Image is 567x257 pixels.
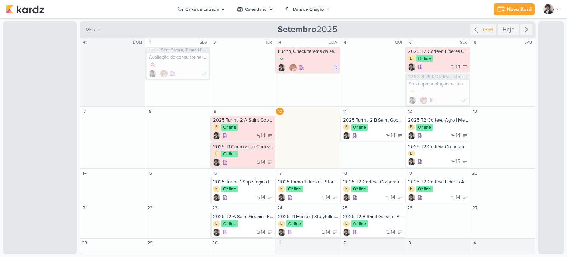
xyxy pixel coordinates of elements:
[278,221,285,227] div: B
[276,239,283,247] div: 1
[81,169,88,177] div: 14
[149,54,208,60] div: Avaliação do consultor na Tess | Saint Gobain, Turma 1 B 2025 | Encerramento
[418,97,427,104] div: Colaboradores: Cezar Giusti
[408,158,415,165] img: Pedro Luahn Simões
[146,169,154,177] div: 15
[421,75,468,79] span: 2025 T2 Corteva Líderes Corporativo | Líder Formador
[343,229,350,236] img: Pedro Luahn Simões
[481,26,495,34] div: +393
[329,40,339,45] div: QUA
[211,239,219,247] div: 30
[333,230,338,235] div: A Fazer
[268,230,273,235] div: A Fazer
[391,195,395,200] span: 14
[211,169,219,177] div: 16
[343,214,403,220] div: 2025 T2 B Saint Gobain | Protagonismo e alta performance
[406,169,413,177] div: 19
[408,63,415,71] img: Pedro Luahn Simões
[286,220,303,227] div: Online
[276,169,283,177] div: 17
[276,108,283,115] div: 10
[278,64,285,71] div: Criador(a): Pedro Luahn Simões
[525,40,534,45] div: SAB
[343,221,350,227] div: B
[351,220,368,227] div: Online
[213,194,220,201] div: Criador(a): Pedro Luahn Simões
[471,204,478,212] div: 27
[408,194,415,201] img: Pedro Luahn Simões
[278,55,285,62] div: Prioridade Baixa
[408,55,415,61] div: B
[289,64,297,71] img: Cezar Giusti
[456,133,460,138] span: 14
[407,75,419,79] span: PS3439
[416,186,433,192] div: Online
[268,160,273,165] div: A Fazer
[221,220,238,227] div: Online
[326,195,330,200] span: 14
[341,239,348,247] div: 2
[456,195,460,200] span: 14
[408,48,468,54] div: 2025 T2 Corteva Líderes Corporativo | Líder Formador
[268,133,273,138] div: A Fazer
[343,117,403,123] div: 2025 Turma 2 B Saint Gobain | Introdução ao Projeto de estágio
[213,132,220,139] div: Criador(a): Pedro Luahn Simões
[286,186,303,192] div: Online
[213,221,220,227] div: B
[146,239,154,247] div: 29
[200,40,209,45] div: SEG
[81,239,88,247] div: 28
[398,195,403,200] div: A Fazer
[343,132,350,139] div: Criador(a): Pedro Luahn Simões
[278,229,285,236] div: Criador(a): Pedro Luahn Simões
[409,81,468,87] div: Subir apresentação na Tess | 2025 T2 Corteva Líderes Corporativo | Líder Formador
[408,186,415,192] div: B
[278,64,285,71] img: Pedro Luahn Simões
[343,186,350,192] div: B
[221,124,238,131] div: Online
[278,229,285,236] img: Pedro Luahn Simões
[408,144,468,150] div: 2025 T2 Corteva Corporativo | Integração
[211,108,219,115] div: 9
[213,132,220,139] img: Pedro Luahn Simões
[213,151,220,157] div: B
[146,39,154,46] div: 1
[278,186,285,192] div: B
[494,3,535,15] button: Novo Kard
[343,194,350,201] div: Criador(a): Pedro Luahn Simões
[408,179,468,185] div: 2025 T2 Corteva Líderes Agro | Líder Formador
[341,204,348,212] div: 25
[463,195,468,200] div: A Fazer
[408,124,415,130] div: B
[406,239,413,247] div: 3
[409,88,416,95] div: Prioridade Média
[343,132,350,139] img: Pedro Luahn Simões
[463,159,468,164] div: A Fazer
[408,194,415,201] div: Criador(a): Pedro Luahn Simões
[461,97,467,104] div: Finalizado
[391,133,395,138] span: 14
[420,97,427,104] img: Cezar Giusti
[81,108,88,115] div: 7
[341,108,348,115] div: 11
[408,132,415,139] div: Criador(a): Pedro Luahn Simões
[213,117,274,123] div: 2025 Turma 2 A Saint Gobain | Introdução ao projeto de Estágio
[213,179,274,185] div: 2025 Turma 1 Superlógica | O melhor do Conflito
[543,4,554,14] img: Pedro Luahn Simões
[261,133,265,138] span: 14
[343,179,403,185] div: 2025 T2 Corteva Corporativo | Metodologias Ágeis
[341,169,348,177] div: 18
[471,39,478,46] div: 6
[416,124,433,131] div: Online
[408,158,415,165] div: Criador(a): Pedro Luahn Simões
[409,97,416,104] div: Criador(a): Pedro Luahn Simões
[160,70,168,77] img: Cezar Giusti
[507,6,532,13] div: Novo Kard
[288,64,297,71] div: Colaboradores: Cezar Giusti
[278,48,339,54] div: Luahn, Check tarefas da semana
[276,39,283,46] div: 3
[408,151,415,156] div: B
[460,40,469,45] div: SEX
[213,124,220,130] div: B
[221,186,238,192] div: Online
